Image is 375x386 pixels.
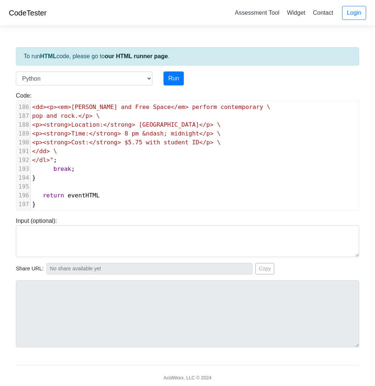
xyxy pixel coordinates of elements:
[16,112,30,120] div: 187
[10,217,365,257] div: Input (optional):
[16,47,359,66] div: To run code, please go to .
[47,263,252,274] input: No share available yet
[255,263,274,274] button: Copy
[43,192,64,199] span: return
[32,112,100,119] span: pop and rock.</p> \
[232,7,282,19] a: Assessment Tool
[310,7,336,19] a: Contact
[32,174,36,181] span: }
[32,201,36,208] span: }
[32,130,221,137] span: <p><strong>Time:</strong> 8 pm &ndash; midnight</p> \
[10,91,365,211] div: Code:
[40,53,56,59] strong: HTML
[342,6,366,20] a: Login
[16,173,30,182] div: 194
[16,103,30,112] div: 186
[32,157,57,164] span: ;
[16,265,44,273] span: Share URL:
[16,165,30,173] div: 193
[164,71,184,85] button: Run
[105,53,168,59] a: our HTML runner page
[32,121,221,128] span: <p><strong>Location:</strong> [GEOGRAPHIC_DATA]</p> \
[16,182,30,191] div: 195
[9,9,47,17] a: CodeTester
[164,374,211,381] div: AcidWorx, LLC © 2024
[16,200,30,209] div: 197
[32,139,221,146] span: <p><strong>Cost:</strong> $5.75 with student ID</p> \
[32,165,75,172] span: ;
[32,157,54,164] span: </dl>"
[32,103,270,110] span: <dd><p><em>[PERSON_NAME] and Free Space</em> perform contemporary \
[16,138,30,147] div: 190
[32,148,57,155] span: </dd> \
[16,129,30,138] div: 189
[54,165,71,172] span: break
[284,7,308,19] a: Widget
[16,147,30,156] div: 191
[16,191,30,200] div: 196
[68,192,100,199] span: eventHTML
[16,120,30,129] div: 188
[16,156,30,165] div: 192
